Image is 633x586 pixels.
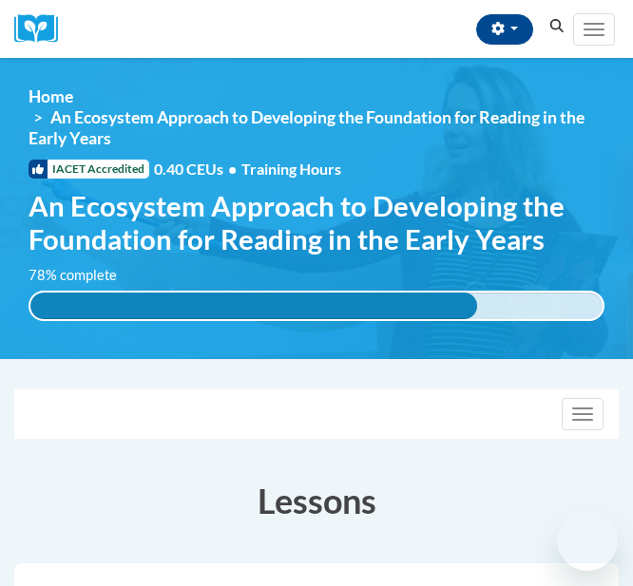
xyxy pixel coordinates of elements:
[154,159,241,180] span: 0.40 CEUs
[29,86,73,106] a: Home
[557,510,618,571] iframe: Button to launch messaging window
[29,107,585,148] span: An Ecosystem Approach to Developing the Foundation for Reading in the Early Years
[30,293,477,319] div: 78% complete
[14,14,71,44] img: Logo brand
[14,477,619,524] h3: Lessons
[241,160,341,178] span: Training Hours
[29,160,149,179] span: IACET Accredited
[14,14,71,44] a: Cox Campus
[543,15,571,38] button: Search
[29,189,604,255] span: An Ecosystem Approach to Developing the Foundation for Reading in the Early Years
[228,160,237,178] span: •
[476,14,533,45] button: Account Settings
[29,265,138,286] label: 78% complete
